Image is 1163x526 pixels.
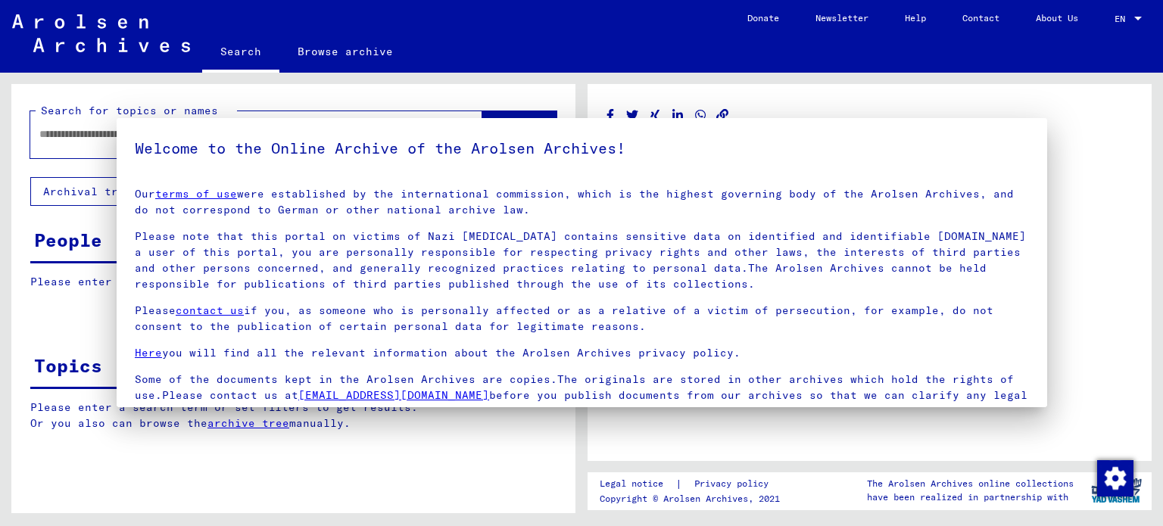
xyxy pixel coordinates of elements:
[135,346,162,359] a: Here
[135,136,1029,160] h5: Welcome to the Online Archive of the Arolsen Archives!
[176,303,244,317] a: contact us
[155,187,237,201] a: terms of use
[135,229,1029,292] p: Please note that this portal on victims of Nazi [MEDICAL_DATA] contains sensitive data on identif...
[1097,460,1133,496] img: Change consent
[135,303,1029,335] p: Please if you, as someone who is personally affected or as a relative of a victim of persecution,...
[135,372,1029,419] p: Some of the documents kept in the Arolsen Archives are copies.The originals are stored in other a...
[135,345,1029,361] p: you will find all the relevant information about the Arolsen Archives privacy policy.
[298,388,489,402] a: [EMAIL_ADDRESS][DOMAIN_NAME]
[135,186,1029,218] p: Our were established by the international commission, which is the highest governing body of the ...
